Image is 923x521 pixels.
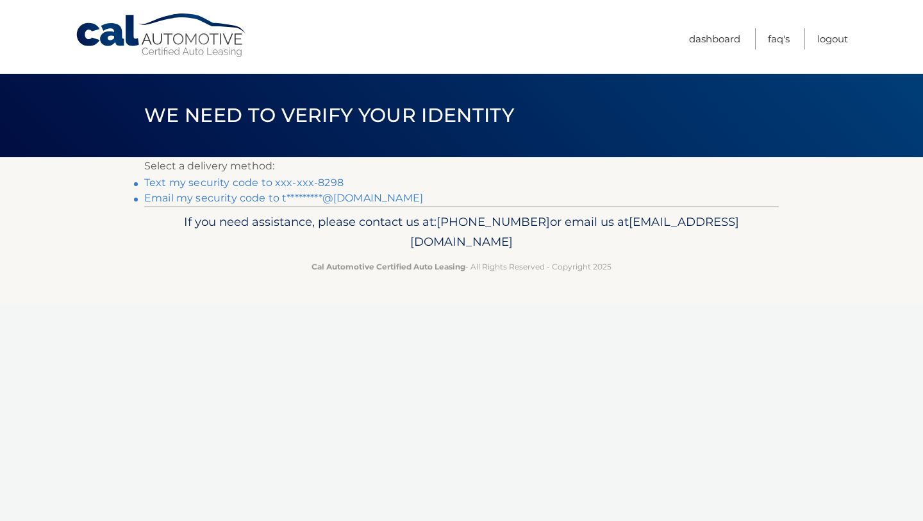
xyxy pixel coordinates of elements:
a: Text my security code to xxx-xxx-8298 [144,176,344,189]
p: Select a delivery method: [144,157,779,175]
a: Email my security code to t*********@[DOMAIN_NAME] [144,192,423,204]
a: FAQ's [768,28,790,49]
p: - All Rights Reserved - Copyright 2025 [153,260,770,273]
strong: Cal Automotive Certified Auto Leasing [312,262,465,271]
a: Cal Automotive [75,13,248,58]
a: Logout [817,28,848,49]
a: Dashboard [689,28,740,49]
p: If you need assistance, please contact us at: or email us at [153,212,770,253]
span: [PHONE_NUMBER] [437,214,550,229]
span: We need to verify your identity [144,103,514,127]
